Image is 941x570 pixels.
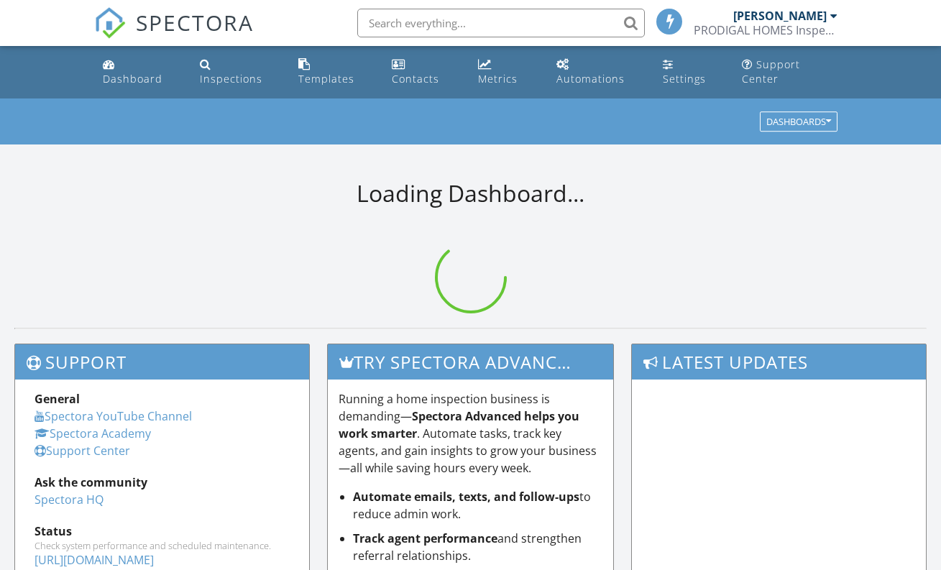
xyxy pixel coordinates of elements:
[353,489,579,505] strong: Automate emails, texts, and follow-ups
[293,52,375,93] a: Templates
[663,72,706,86] div: Settings
[766,117,831,127] div: Dashboards
[194,52,282,93] a: Inspections
[339,390,602,477] p: Running a home inspection business is demanding— . Automate tasks, track key agents, and gain ins...
[35,492,104,507] a: Spectora HQ
[35,540,290,551] div: Check system performance and scheduled maintenance.
[35,426,151,441] a: Spectora Academy
[94,7,126,39] img: The Best Home Inspection Software - Spectora
[339,408,579,441] strong: Spectora Advanced helps you work smarter
[742,58,800,86] div: Support Center
[35,523,290,540] div: Status
[103,72,162,86] div: Dashboard
[733,9,827,23] div: [PERSON_NAME]
[35,474,290,491] div: Ask the community
[556,72,625,86] div: Automations
[386,52,461,93] a: Contacts
[760,112,837,132] button: Dashboards
[478,72,518,86] div: Metrics
[94,19,254,50] a: SPECTORA
[694,23,837,37] div: PRODIGAL HOMES Inspection + Consulting
[632,344,926,380] h3: Latest Updates
[472,52,539,93] a: Metrics
[357,9,645,37] input: Search everything...
[35,552,154,568] a: [URL][DOMAIN_NAME]
[97,52,183,93] a: Dashboard
[392,72,439,86] div: Contacts
[657,52,725,93] a: Settings
[551,52,645,93] a: Automations (Basic)
[35,408,192,424] a: Spectora YouTube Channel
[353,530,497,546] strong: Track agent performance
[35,391,80,407] strong: General
[200,72,262,86] div: Inspections
[35,443,130,459] a: Support Center
[136,7,254,37] span: SPECTORA
[15,344,309,380] h3: Support
[736,52,844,93] a: Support Center
[353,488,602,523] li: to reduce admin work.
[328,344,613,380] h3: Try spectora advanced [DATE]
[298,72,354,86] div: Templates
[353,530,602,564] li: and strengthen referral relationships.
